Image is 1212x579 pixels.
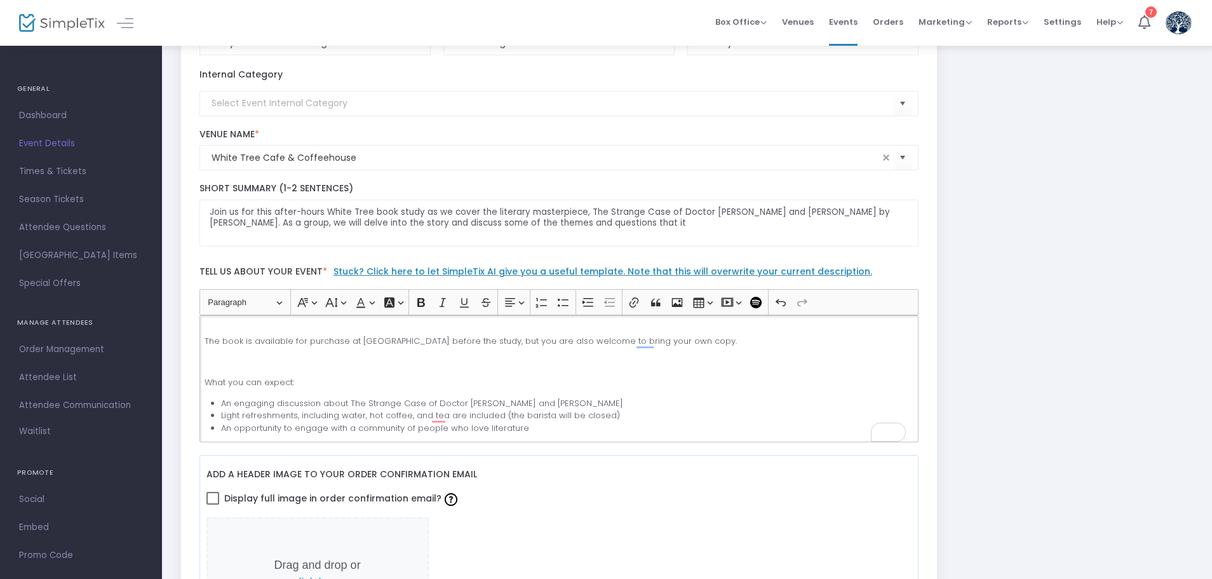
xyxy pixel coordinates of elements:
[19,135,143,152] span: Event Details
[19,163,143,180] span: Times & Tickets
[919,16,972,28] span: Marketing
[987,16,1028,28] span: Reports
[221,409,913,422] li: Light refreshments, including water, hot coffee, and tea are included (the barista will be closed)
[199,68,283,81] label: Internal Category
[19,425,51,438] span: Waitlist
[873,6,903,38] span: Orders
[445,493,457,506] img: question-mark
[221,397,913,410] li: An engaging discussion about The Strange Case of Doctor [PERSON_NAME] and [PERSON_NAME]
[208,295,274,310] span: Paragraph
[205,376,913,389] p: What you can expect:
[19,247,143,264] span: [GEOGRAPHIC_DATA] Items
[19,397,143,414] span: Attendee Communication
[879,150,894,165] span: clear
[221,422,913,435] li: An opportunity to engage with a community of people who love literature
[19,341,143,358] span: Order Management
[199,182,353,194] span: Short Summary (1-2 Sentences)
[199,129,919,140] label: Venue Name
[17,76,145,102] h4: GENERAL
[1096,16,1123,28] span: Help
[199,289,919,315] div: Editor toolbar
[212,97,894,110] input: Select Event Internal Category
[224,487,461,509] span: Display full image in order confirmation email?
[17,310,145,336] h4: MANAGE ATTENDEES
[715,16,767,28] span: Box Office
[19,107,143,124] span: Dashboard
[205,335,913,348] p: The book is available for purchase at [GEOGRAPHIC_DATA] before the study, but you are also welcom...
[19,519,143,536] span: Embed
[19,491,143,508] span: Social
[19,547,143,564] span: Promo Code
[894,145,912,171] button: Select
[17,460,145,486] h4: PROMOTE
[206,462,477,488] label: Add a header image to your order confirmation email
[333,265,872,278] a: Stuck? Click here to let SimpleTix AI give you a useful template. Note that this will overwrite y...
[19,369,143,386] span: Attendee List
[193,259,925,289] label: Tell us about your event
[212,151,879,165] input: Select Venue
[1145,6,1157,18] div: 7
[19,191,143,208] span: Season Tickets
[894,90,912,116] button: Select
[19,275,143,292] span: Special Offers
[829,6,858,38] span: Events
[19,219,143,236] span: Attendee Questions
[1044,6,1081,38] span: Settings
[199,315,919,442] div: To enrich screen reader interactions, please activate Accessibility in Grammarly extension settings
[202,292,288,312] button: Paragraph
[782,6,814,38] span: Venues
